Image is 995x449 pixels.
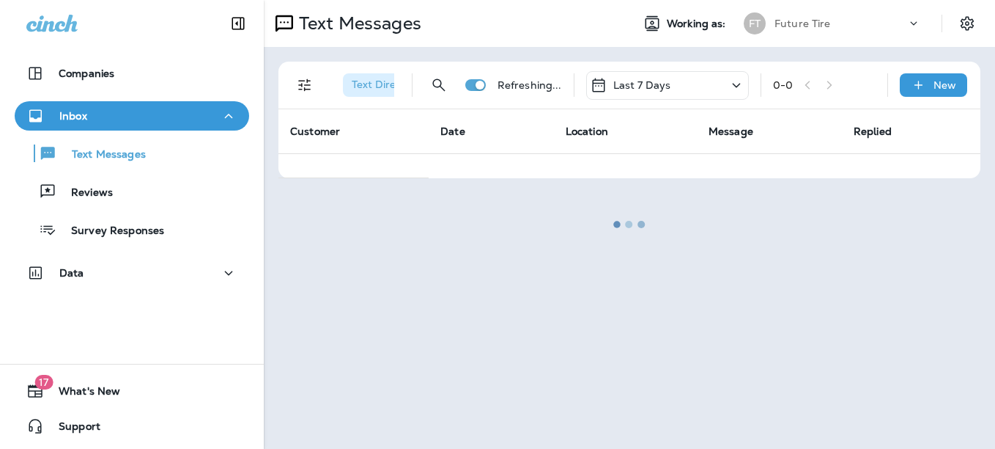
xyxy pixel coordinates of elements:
[15,376,249,406] button: 17What's New
[59,267,84,279] p: Data
[57,148,146,162] p: Text Messages
[15,59,249,88] button: Companies
[218,9,259,38] button: Collapse Sidebar
[44,385,120,403] span: What's New
[56,186,113,200] p: Reviews
[44,420,100,438] span: Support
[933,79,956,91] p: New
[15,138,249,169] button: Text Messages
[59,67,114,79] p: Companies
[34,375,53,390] span: 17
[15,176,249,207] button: Reviews
[15,214,249,245] button: Survey Responses
[15,412,249,441] button: Support
[59,110,87,122] p: Inbox
[15,258,249,288] button: Data
[56,224,164,238] p: Survey Responses
[15,101,249,131] button: Inbox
